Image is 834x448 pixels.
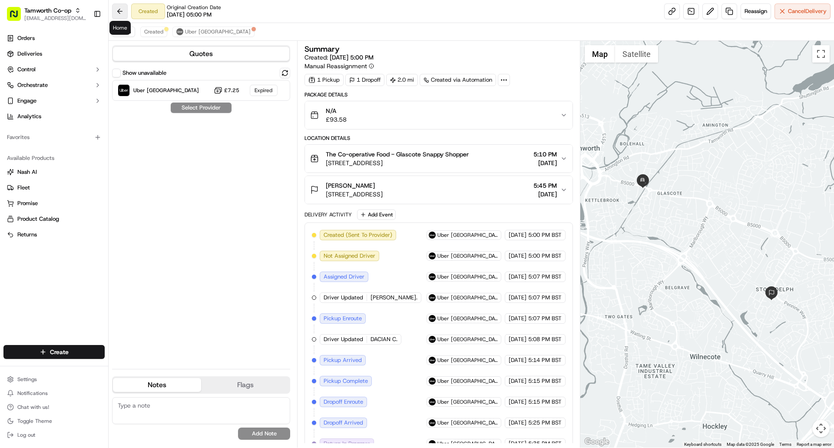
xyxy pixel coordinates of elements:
[305,101,572,129] button: N/A£93.58
[528,335,562,343] span: 5:08 PM BST
[17,81,48,89] span: Orchestrate
[70,191,143,206] a: 💻API Documentation
[528,356,562,364] span: 5:14 PM BST
[3,415,105,427] button: Toggle Theme
[24,15,86,22] button: [EMAIL_ADDRESS][DOMAIN_NAME]
[17,404,49,411] span: Chat with us!
[345,74,384,86] div: 1 Dropoff
[23,56,156,65] input: Got a question? Start typing here...
[371,294,417,302] span: [PERSON_NAME].
[509,377,526,385] span: [DATE]
[528,377,562,385] span: 5:15 PM BST
[73,195,80,202] div: 💻
[304,45,340,53] h3: Summary
[528,398,562,406] span: 5:15 PM BST
[324,419,363,427] span: Dropoff Arrived
[509,231,526,239] span: [DATE]
[324,294,363,302] span: Driver Updated
[140,27,167,37] button: Created
[429,378,436,385] img: uber-new-logo.jpeg
[9,195,16,202] div: 📗
[324,440,370,448] span: Return In Progress
[812,45,830,63] button: Toggle fullscreen view
[3,373,105,385] button: Settings
[437,273,499,280] span: Uber [GEOGRAPHIC_DATA]
[304,62,367,70] span: Manual Reassignment
[250,85,278,96] div: Expired
[429,273,436,280] img: uber-new-logo.jpeg
[509,335,526,343] span: [DATE]
[437,357,499,364] span: Uber [GEOGRAPHIC_DATA]
[133,87,199,94] span: Uber [GEOGRAPHIC_DATA]
[148,86,158,96] button: Start new chat
[17,50,42,58] span: Deliveries
[437,398,499,405] span: Uber [GEOGRAPHIC_DATA]
[109,21,131,35] div: Home
[330,53,374,61] span: [DATE] 5:00 PM
[528,315,562,322] span: 5:07 PM BST
[509,440,526,448] span: [DATE]
[305,176,572,204] button: [PERSON_NAME][STREET_ADDRESS]5:45 PM[DATE]
[304,135,573,142] div: Location Details
[304,62,374,70] button: Manual Reassignment
[9,83,24,99] img: 1736555255976-a54dd68f-1ca7-489b-9aae-adbdc363a1c4
[7,215,101,223] a: Product Catalog
[533,159,557,167] span: [DATE]
[3,47,105,61] a: Deliveries
[3,212,105,226] button: Product Catalog
[437,252,499,259] span: Uber [GEOGRAPHIC_DATA]
[167,4,221,11] span: Original Creation Date
[797,442,831,447] a: Report a map error
[326,159,469,167] span: [STREET_ADDRESS]
[3,78,105,92] button: Orchestrate
[509,315,526,322] span: [DATE]
[185,28,251,35] span: Uber [GEOGRAPHIC_DATA]
[172,27,255,37] button: Uber [GEOGRAPHIC_DATA]
[3,130,105,144] div: Favorites
[788,7,827,15] span: Cancel Delivery
[24,6,71,15] button: Tamworth Co-op
[304,74,344,86] div: 1 Pickup
[509,294,526,302] span: [DATE]
[117,135,120,142] span: •
[420,74,496,86] a: Created via Automation
[17,113,41,120] span: Analytics
[528,419,562,427] span: 5:25 PM BST
[144,28,163,35] span: Created
[509,419,526,427] span: [DATE]
[533,190,557,199] span: [DATE]
[684,441,721,448] button: Keyboard shortcuts
[324,231,392,239] span: Created (Sent To Provider)
[3,110,105,123] a: Analytics
[304,91,573,98] div: Package Details
[779,442,791,447] a: Terms (opens in new tab)
[741,3,771,19] button: Reassign
[17,215,59,223] span: Product Catalog
[3,387,105,399] button: Notifications
[812,420,830,437] button: Map camera controls
[533,150,557,159] span: 5:10 PM
[437,294,499,301] span: Uber [GEOGRAPHIC_DATA]
[727,442,774,447] span: Map data ©2025 Google
[135,111,158,122] button: See all
[7,231,101,239] a: Returns
[357,209,396,220] button: Add Event
[17,184,30,192] span: Fleet
[176,28,183,35] img: uber-new-logo.jpeg
[9,126,23,140] img: Dianne Alexi Soriano
[7,184,101,192] a: Fleet
[17,418,52,425] span: Toggle Theme
[326,106,347,115] span: N/A
[167,11,212,19] span: [DATE] 05:00 PM
[17,199,38,207] span: Promise
[224,87,239,94] span: £7.25
[326,190,383,199] span: [STREET_ADDRESS]
[528,252,562,260] span: 5:00 PM BST
[122,69,166,77] label: Show unavailable
[324,356,362,364] span: Pickup Arrived
[326,150,469,159] span: The Co-operative Food - Glascote Snappy Shopper
[429,336,436,343] img: uber-new-logo.jpeg
[582,436,611,448] img: Google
